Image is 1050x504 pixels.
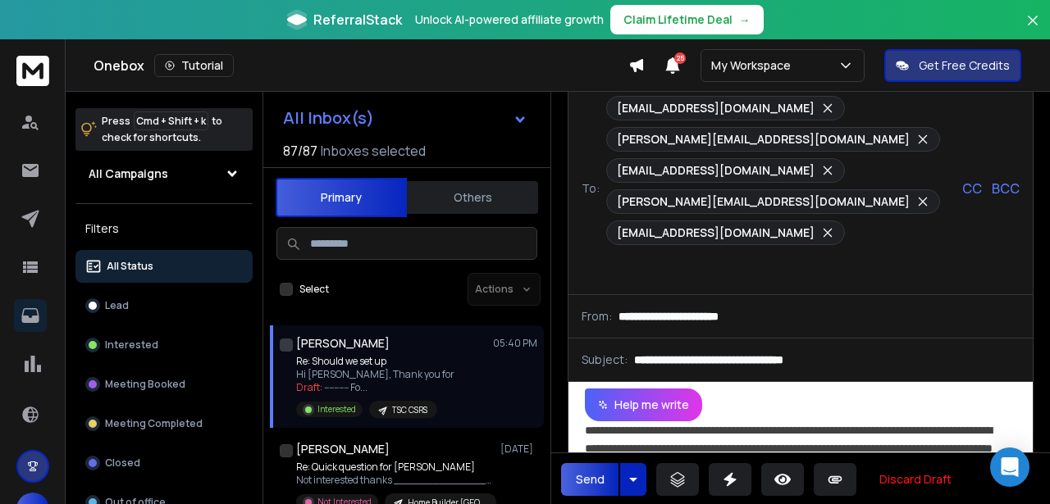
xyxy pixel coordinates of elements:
h1: [PERSON_NAME] [296,335,390,352]
button: Close banner [1022,10,1043,49]
p: Subject: [582,352,628,368]
p: 05:40 PM [493,337,537,350]
button: All Status [75,250,253,283]
button: Others [407,179,538,216]
p: Interested [317,403,356,415]
p: BCC [992,179,1020,198]
p: Not interested thanks ________________________________ From: [296,474,493,487]
p: [PERSON_NAME][EMAIL_ADDRESS][DOMAIN_NAME] [617,193,910,210]
p: Interested [105,338,158,352]
h1: All Inbox(s) [283,110,374,126]
span: 87 / 87 [283,141,317,161]
button: Meeting Booked [75,368,253,401]
span: 25 [674,52,686,64]
button: Send [561,463,619,496]
button: Claim Lifetime Deal→ [610,5,764,34]
p: Press to check for shortcuts. [102,113,222,146]
p: To: [582,180,600,197]
p: Unlock AI-powered affiliate growth [415,11,604,28]
p: From: [582,308,612,325]
p: TSC CSRS [392,404,427,416]
p: [EMAIL_ADDRESS][DOMAIN_NAME] [617,225,815,241]
button: Get Free Credits [884,49,1021,82]
button: Interested [75,329,253,361]
p: Re: Quick question for [PERSON_NAME] [296,461,493,474]
p: Closed [105,456,140,470]
span: ReferralStack [313,10,402,30]
p: Meeting Booked [105,378,185,391]
p: My Workspace [711,57,797,74]
button: All Inbox(s) [270,102,541,134]
button: Lead [75,289,253,322]
p: Lead [105,299,129,312]
button: All Campaigns [75,157,253,190]
button: Discard Draft [866,463,965,496]
p: Meeting Completed [105,417,203,430]
h1: All Campaigns [89,166,168,182]
h3: Inboxes selected [321,141,426,161]
button: Tutorial [154,54,234,77]
span: ---------- Fo ... [324,380,367,394]
p: All Status [107,260,153,273]
span: Draft: [296,380,322,394]
h3: Filters [75,217,253,240]
p: [PERSON_NAME][EMAIL_ADDRESS][DOMAIN_NAME] [617,131,910,148]
button: Closed [75,447,253,479]
button: Help me write [585,388,702,421]
button: Meeting Completed [75,407,253,440]
p: [DATE] [500,443,537,456]
p: Re: Should we set up [296,355,454,368]
p: Get Free Credits [919,57,1010,74]
p: [EMAIL_ADDRESS][DOMAIN_NAME] [617,100,815,116]
label: Select [299,283,329,296]
div: Onebox [94,54,628,77]
p: [EMAIL_ADDRESS][DOMAIN_NAME] [617,162,815,179]
p: Hi [PERSON_NAME], Thank you for [296,368,454,381]
span: Cmd + Shift + k [134,111,208,130]
span: → [739,11,751,28]
button: Primary [276,178,407,217]
div: Open Intercom Messenger [990,447,1029,487]
p: CC [962,179,982,198]
h1: [PERSON_NAME] [296,441,390,457]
